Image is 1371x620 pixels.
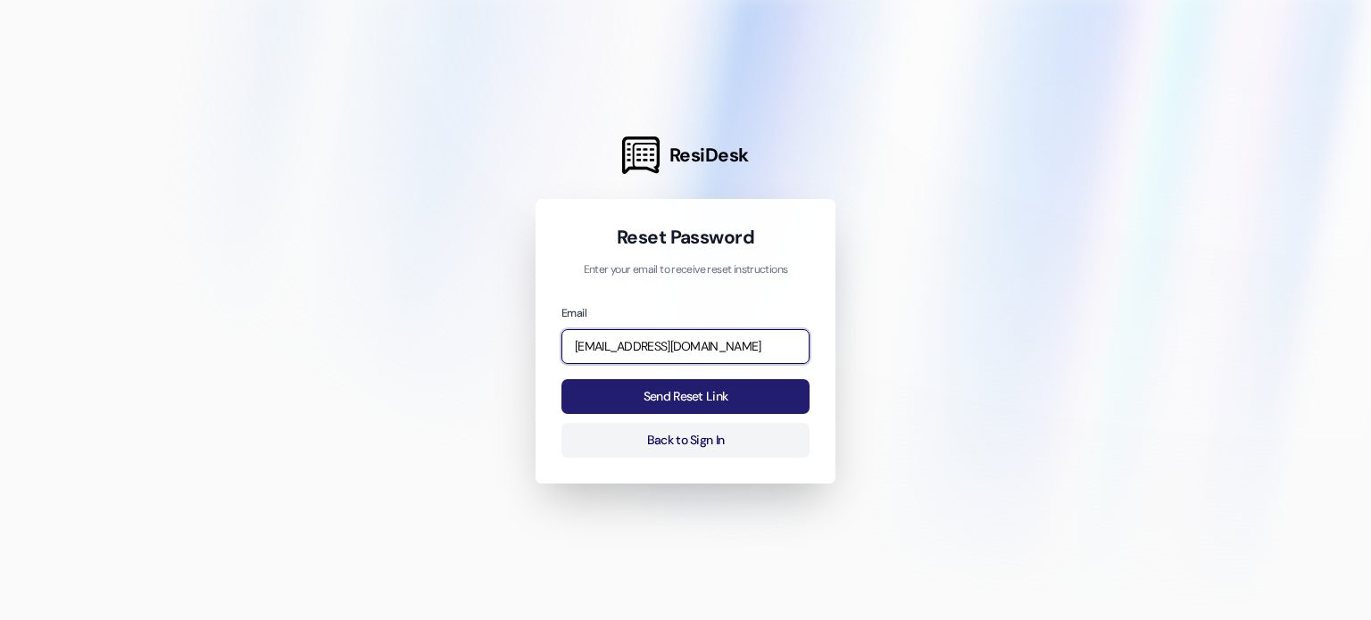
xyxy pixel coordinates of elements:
[561,329,810,364] input: name@example.com
[561,379,810,414] button: Send Reset Link
[622,136,660,174] img: ResiDesk Logo
[669,143,749,168] span: ResiDesk
[561,423,810,458] button: Back to Sign In
[561,306,586,320] label: Email
[561,225,810,250] h1: Reset Password
[561,262,810,278] p: Enter your email to receive reset instructions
